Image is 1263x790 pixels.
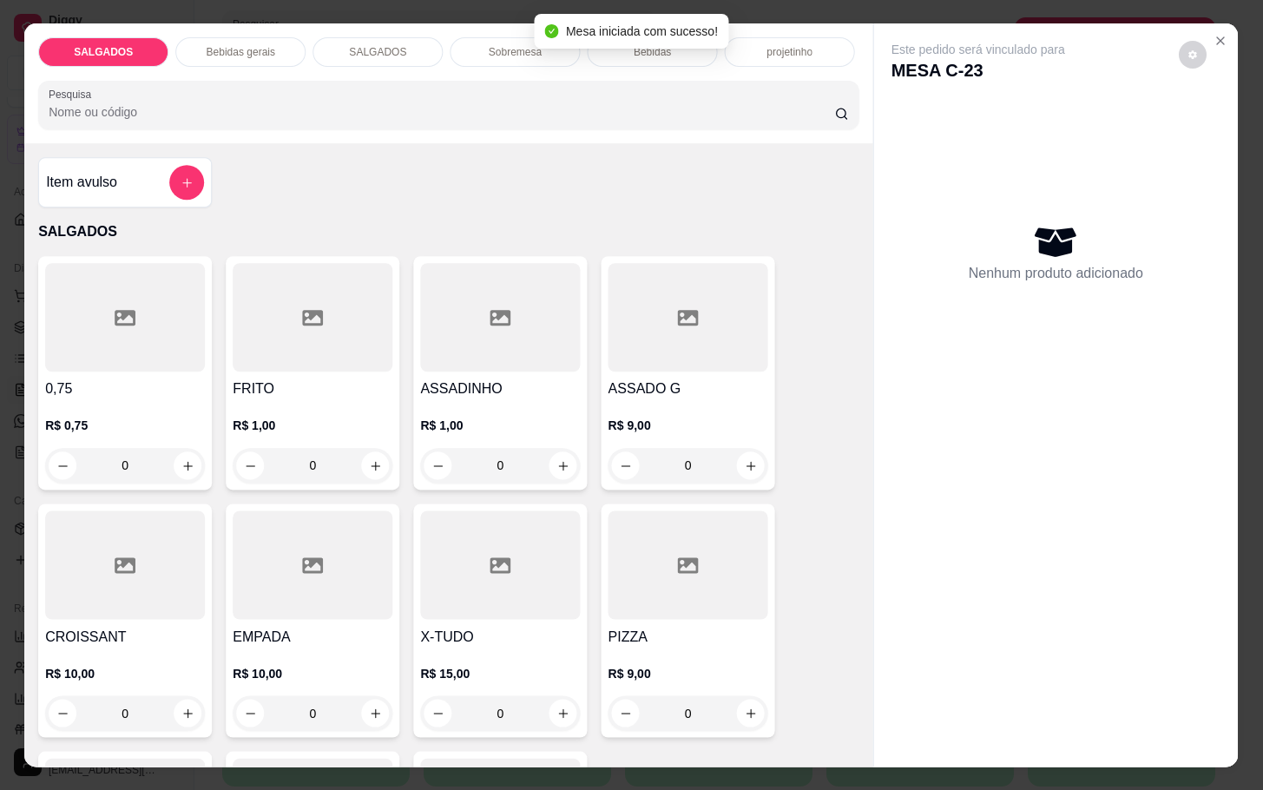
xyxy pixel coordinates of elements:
[362,700,390,727] button: increase-product-quantity
[891,58,1065,82] p: MESA C-23
[737,451,765,479] button: increase-product-quantity
[608,665,768,682] p: R$ 9,00
[421,627,581,648] h4: X-TUDO
[350,45,407,59] p: SALGADOS
[174,700,202,727] button: increase-product-quantity
[237,451,265,479] button: decrease-product-quantity
[49,103,836,121] input: Pesquisa
[234,379,393,399] h4: FRITO
[424,700,452,727] button: decrease-product-quantity
[549,700,577,727] button: increase-product-quantity
[47,172,118,193] h4: Item avulso
[737,700,765,727] button: increase-product-quantity
[234,417,393,434] p: R$ 1,00
[49,87,98,102] label: Pesquisa
[424,451,452,479] button: decrease-product-quantity
[49,700,77,727] button: decrease-product-quantity
[969,263,1143,284] p: Nenhum produto adicionado
[421,379,581,399] h4: ASSADINHO
[49,451,77,479] button: decrease-product-quantity
[612,700,640,727] button: decrease-product-quantity
[608,417,768,434] p: R$ 9,00
[566,24,718,38] span: Mesa iniciada com sucesso!
[75,45,134,59] p: SALGADOS
[608,627,768,648] h4: PIZZA
[421,665,581,682] p: R$ 15,00
[174,451,202,479] button: increase-product-quantity
[608,379,768,399] h4: ASSADO G
[362,451,390,479] button: increase-product-quantity
[545,24,559,38] span: check-circle
[891,41,1065,58] p: Este pedido será vinculado para
[234,627,393,648] h4: EMPADA
[207,45,275,59] p: Bebidas gerais
[46,627,206,648] h4: CROISSANT
[170,165,205,200] button: add-separate-item
[46,665,206,682] p: R$ 10,00
[1207,27,1234,55] button: Close
[549,451,577,479] button: increase-product-quantity
[421,417,581,434] p: R$ 1,00
[234,665,393,682] p: R$ 10,00
[39,221,859,242] p: SALGADOS
[489,45,542,59] p: Sobremesa
[767,45,813,59] p: projetinho
[237,700,265,727] button: decrease-product-quantity
[634,45,671,59] p: Bebidas
[46,417,206,434] p: R$ 0,75
[612,451,640,479] button: decrease-product-quantity
[46,379,206,399] h4: 0,75
[1179,41,1207,69] button: decrease-product-quantity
